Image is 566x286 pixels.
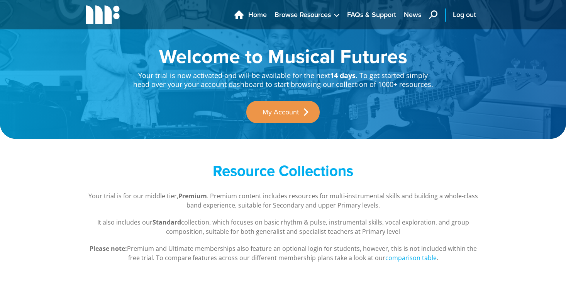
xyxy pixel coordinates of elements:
strong: Standard [153,218,181,226]
p: It also includes our collection, which focuses on basic rhythm & pulse, instrumental skills, voca... [86,218,480,236]
a: My Account [246,101,320,123]
strong: Please note: [90,244,127,253]
a: comparison table [385,254,437,262]
p: Your trial is for our middle tier, . Premium content includes resources for multi-instrumental sk... [86,191,480,210]
strong: Premium [178,192,207,200]
p: Your trial is now activated and will be available for the next . To get started simply head over ... [132,66,434,89]
span: News [404,10,421,20]
h1: Welcome to Musical Futures [132,46,434,66]
span: Log out [453,10,476,20]
p: Premium and Ultimate memberships also feature an optional login for students, however, this is no... [86,244,480,262]
span: FAQs & Support [347,10,396,20]
span: Browse Resources [275,10,331,20]
h2: Resource Collections [132,162,434,180]
span: Home [248,10,267,20]
strong: 14 days [330,71,356,80]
